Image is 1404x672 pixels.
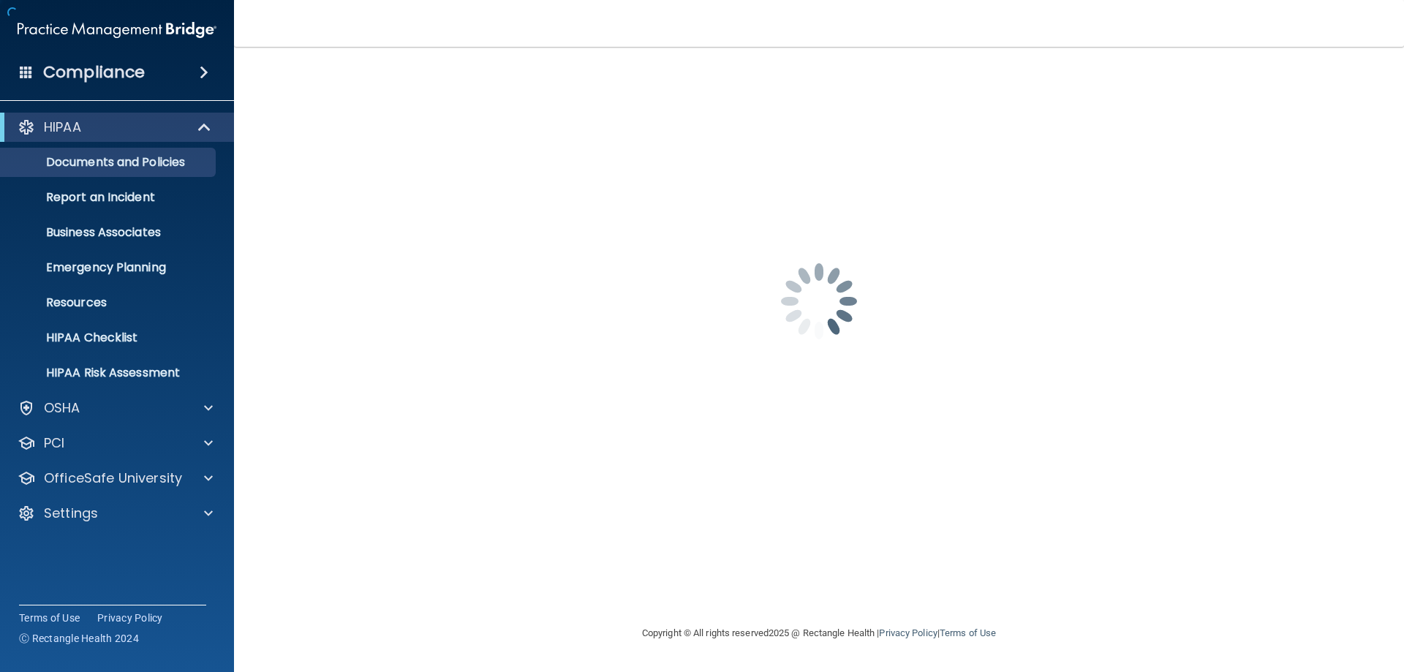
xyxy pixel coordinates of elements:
[44,399,80,417] p: OSHA
[19,611,80,625] a: Terms of Use
[10,366,209,380] p: HIPAA Risk Assessment
[44,469,182,487] p: OfficeSafe University
[10,260,209,275] p: Emergency Planning
[10,155,209,170] p: Documents and Policies
[746,228,892,374] img: spinner.e123f6fc.gif
[10,190,209,205] p: Report an Incident
[19,631,139,646] span: Ⓒ Rectangle Health 2024
[18,399,213,417] a: OSHA
[18,505,213,522] a: Settings
[18,15,216,45] img: PMB logo
[18,434,213,452] a: PCI
[10,331,209,345] p: HIPAA Checklist
[18,469,213,487] a: OfficeSafe University
[44,118,81,136] p: HIPAA
[879,627,937,638] a: Privacy Policy
[552,610,1086,657] div: Copyright © All rights reserved 2025 @ Rectangle Health | |
[44,505,98,522] p: Settings
[10,295,209,310] p: Resources
[18,118,212,136] a: HIPAA
[97,611,163,625] a: Privacy Policy
[10,225,209,240] p: Business Associates
[43,62,145,83] h4: Compliance
[44,434,64,452] p: PCI
[940,627,996,638] a: Terms of Use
